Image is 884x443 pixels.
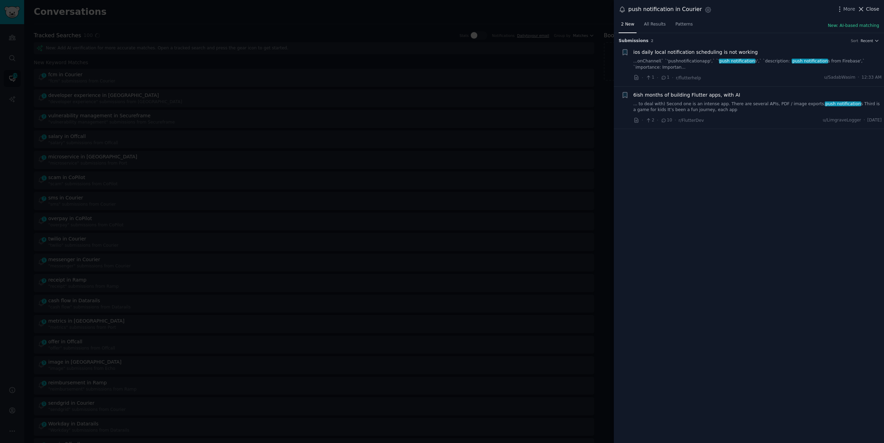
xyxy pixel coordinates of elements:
span: push notification [792,59,828,63]
span: 1 [661,75,669,81]
span: More [843,6,855,13]
button: New: AI-based matching [828,23,879,29]
a: ...onChannel(` `'pushnotificationapp',` `'push notifications',` `description: 'push notifications... [633,58,882,70]
span: · [672,74,673,81]
span: 2 [646,117,654,124]
span: · [674,117,676,124]
span: 12:33 AM [862,75,882,81]
span: u/SadabWasim [824,75,855,81]
a: 6ish months of building Flutter apps, with AI [633,91,740,99]
button: More [836,6,855,13]
a: ios daily local notification scheduling is not working [633,49,758,56]
span: push notification [825,101,861,106]
span: 2 New [621,21,634,28]
a: 2 New [619,19,637,33]
span: Recent [861,38,873,43]
span: · [657,117,658,124]
span: · [858,75,859,81]
span: [DATE] [867,117,882,124]
a: All Results [641,19,668,33]
span: · [657,74,658,81]
div: Sort [851,38,858,43]
button: Close [857,6,879,13]
a: ... to deal with) Second one is an intense app. There are several APIs, PDF / image exports,push ... [633,101,882,113]
a: Patterns [673,19,695,33]
span: · [864,117,865,124]
span: Patterns [675,21,693,28]
span: · [642,117,643,124]
span: Submission s [619,38,649,44]
span: r/flutterhelp [676,76,701,80]
span: · [642,74,643,81]
span: r/FlutterDev [679,118,704,123]
div: push notification in Courier [628,5,702,14]
span: 10 [661,117,672,124]
span: 2 [651,39,653,43]
span: All Results [644,21,665,28]
span: u/LimgraveLogger [823,117,861,124]
span: 1 [646,75,654,81]
span: push notification [719,59,755,63]
button: Recent [861,38,879,43]
span: Close [866,6,879,13]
